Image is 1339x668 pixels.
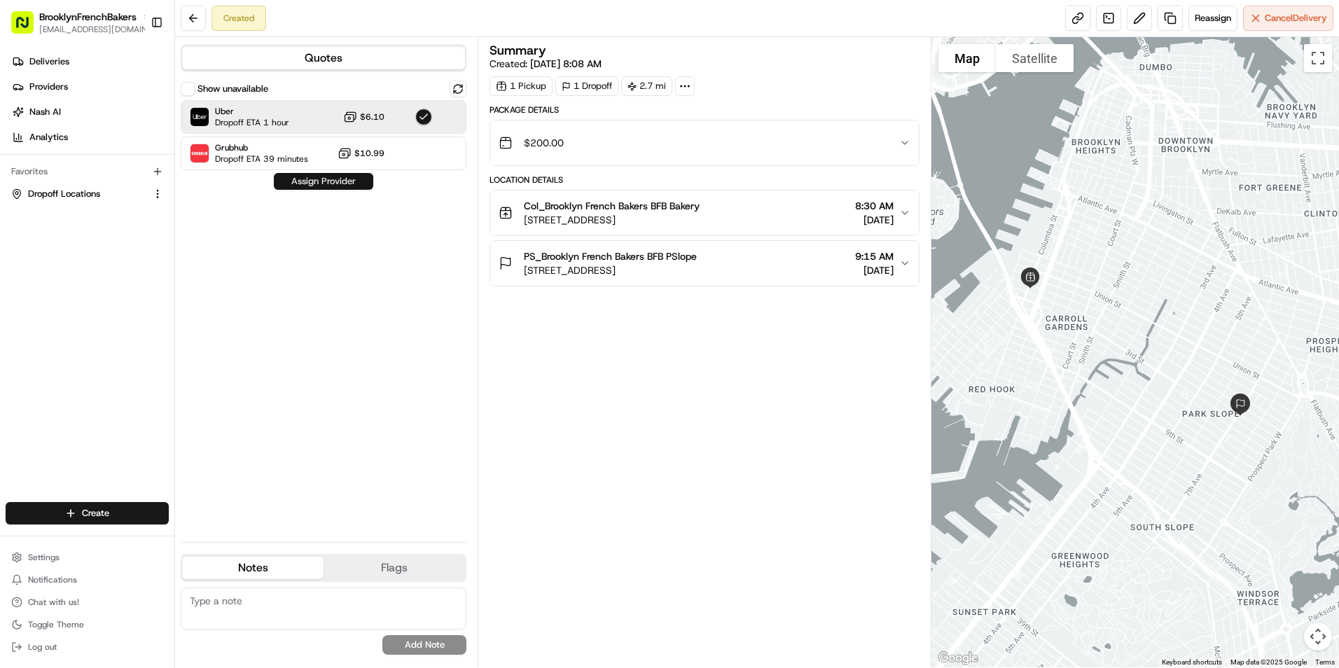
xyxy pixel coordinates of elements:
span: 9:15 AM [855,249,894,263]
span: $200.00 [524,136,564,150]
input: Clear [36,90,231,105]
img: 1736555255976-a54dd68f-1ca7-489b-9aae-adbdc363a1c4 [28,256,39,267]
button: See all [217,179,255,196]
img: Nash [14,14,42,42]
div: Package Details [490,104,920,116]
button: $10.99 [338,146,384,160]
button: CancelDelivery [1243,6,1333,31]
span: • [118,255,123,266]
span: Dropoff Locations [28,188,100,200]
button: Start new chat [238,138,255,155]
button: $6.10 [343,110,384,124]
span: Knowledge Base [28,313,107,327]
a: 📗Knowledge Base [8,307,113,333]
span: Reassign [1195,12,1231,25]
span: Settings [28,552,60,563]
a: Deliveries [6,50,174,73]
div: 2.7 mi [621,76,672,96]
a: Terms (opens in new tab) [1315,658,1335,666]
span: Map data ©2025 Google [1230,658,1307,666]
span: PS_Brooklyn French Bakers BFB PSlope [524,249,697,263]
span: Uber [215,106,289,117]
label: Show unavailable [197,83,268,95]
div: Location Details [490,174,920,186]
a: Analytics [6,126,174,148]
button: Keyboard shortcuts [1162,657,1222,667]
button: Assign Provider [274,173,373,190]
button: Col_Brooklyn French Bakers BFB Bakery[STREET_ADDRESS]8:30 AM[DATE] [490,190,919,235]
a: Nash AI [6,101,174,123]
span: $10.99 [354,148,384,159]
button: Map camera controls [1304,622,1332,650]
span: [PERSON_NAME] [43,217,113,228]
a: 💻API Documentation [113,307,230,333]
span: Toggle Theme [28,619,84,630]
button: Create [6,502,169,524]
p: Welcome 👋 [14,56,255,78]
a: Providers [6,76,174,98]
span: Col_Brooklyn French Bakers BFB Bakery [524,199,700,213]
span: [DATE] [855,213,894,227]
button: Show satellite imagery [996,44,1074,72]
span: • [116,217,121,228]
div: Favorites [6,160,169,183]
button: Chat with us! [6,592,169,612]
span: [STREET_ADDRESS] [524,263,697,277]
div: 1 Pickup [490,76,553,96]
a: Open this area in Google Maps (opens a new window) [935,649,981,667]
img: Nelly AZAMBRE [14,204,36,226]
div: Past conversations [14,182,94,193]
span: Created: [490,57,602,71]
img: Google [935,649,981,667]
button: Flags [324,557,465,579]
span: Analytics [29,131,68,144]
button: Dropoff Locations [6,183,169,205]
span: Pylon [139,347,169,358]
img: Klarizel Pensader [14,242,36,264]
button: Log out [6,637,169,657]
button: PS_Brooklyn French Bakers BFB PSlope[STREET_ADDRESS]9:15 AM[DATE] [490,241,919,286]
a: Powered byPylon [99,347,169,358]
button: Quotes [182,47,465,69]
span: Deliveries [29,55,69,68]
span: Log out [28,641,57,653]
button: Toggle fullscreen view [1304,44,1332,72]
button: $200.00 [490,120,919,165]
span: [DATE] [126,255,155,266]
span: 8:30 AM [855,199,894,213]
div: Start new chat [63,134,230,148]
img: Grubhub [190,144,209,162]
div: 💻 [118,314,130,326]
div: 📗 [14,314,25,326]
span: Providers [29,81,68,93]
span: [STREET_ADDRESS] [524,213,700,227]
button: BrooklynFrenchBakers[EMAIL_ADDRESS][DOMAIN_NAME] [6,6,145,39]
span: Cancel Delivery [1265,12,1327,25]
img: 1736555255976-a54dd68f-1ca7-489b-9aae-adbdc363a1c4 [14,134,39,159]
button: BrooklynFrenchBakers [39,10,137,24]
span: $6.10 [360,111,384,123]
span: Chat with us! [28,597,79,608]
span: [DATE] 8:08 AM [530,57,602,70]
span: [DATE] [124,217,153,228]
span: Create [82,507,109,520]
span: Nash AI [29,106,61,118]
span: API Documentation [132,313,225,327]
button: Show street map [938,44,996,72]
div: We're available if you need us! [63,148,193,159]
div: 1 Dropoff [555,76,618,96]
img: Uber [190,108,209,126]
a: Dropoff Locations [11,188,146,200]
span: Dropoff ETA 1 hour [215,117,289,128]
span: Klarizel Pensader [43,255,116,266]
button: Notes [182,557,324,579]
img: 1724597045416-56b7ee45-8013-43a0-a6f9-03cb97ddad50 [29,134,55,159]
button: Reassign [1188,6,1237,31]
span: Notifications [28,574,77,585]
button: [EMAIL_ADDRESS][DOMAIN_NAME] [39,24,152,35]
span: [DATE] [855,263,894,277]
span: Grubhub [215,142,308,153]
button: Notifications [6,570,169,590]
